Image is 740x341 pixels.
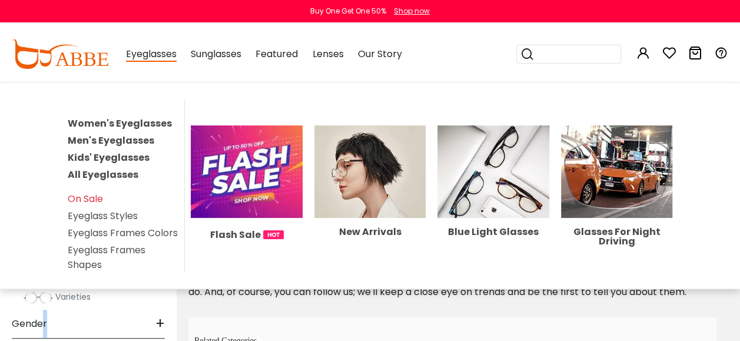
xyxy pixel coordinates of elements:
[314,227,426,237] div: New Arrivals
[24,292,53,304] img: Varieties.png
[561,164,673,246] a: Glasses For Night Driving
[388,6,430,16] a: Shop now
[394,6,430,16] div: Shop now
[55,291,91,303] span: Varieties
[263,230,284,239] img: 1724998894317IetNH.gif
[12,310,47,338] span: Gender
[12,39,108,69] img: abbeglasses.com
[68,151,150,164] a: Kids' Eyeglasses
[561,227,673,246] div: Glasses For Night Driving
[312,47,343,61] span: Lenses
[437,227,549,237] div: Blue Light Glasses
[210,227,261,242] span: Flash Sale
[255,47,298,61] span: Featured
[68,192,103,206] a: On Sale
[68,226,178,240] a: Eyeglass Frames Colors
[68,168,138,181] a: All Eyeglasses
[68,117,172,130] a: Women's Eyeglasses
[68,209,138,223] a: Eyeglass Styles
[191,47,241,61] span: Sunglasses
[437,164,549,237] a: Blue Light Glasses
[68,243,145,272] a: Eyeglass Frames Shapes
[191,125,303,218] img: Flash Sale
[357,47,401,61] span: Our Story
[191,164,303,242] a: Flash Sale
[314,125,426,218] img: New Arrivals
[126,47,177,62] span: Eyeglasses
[310,6,386,16] div: Buy One Get One 50%
[314,164,426,237] a: New Arrivals
[155,310,165,338] span: +
[561,125,673,218] img: Glasses For Night Driving
[437,125,549,218] img: Blue Light Glasses
[68,134,154,147] a: Men's Eyeglasses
